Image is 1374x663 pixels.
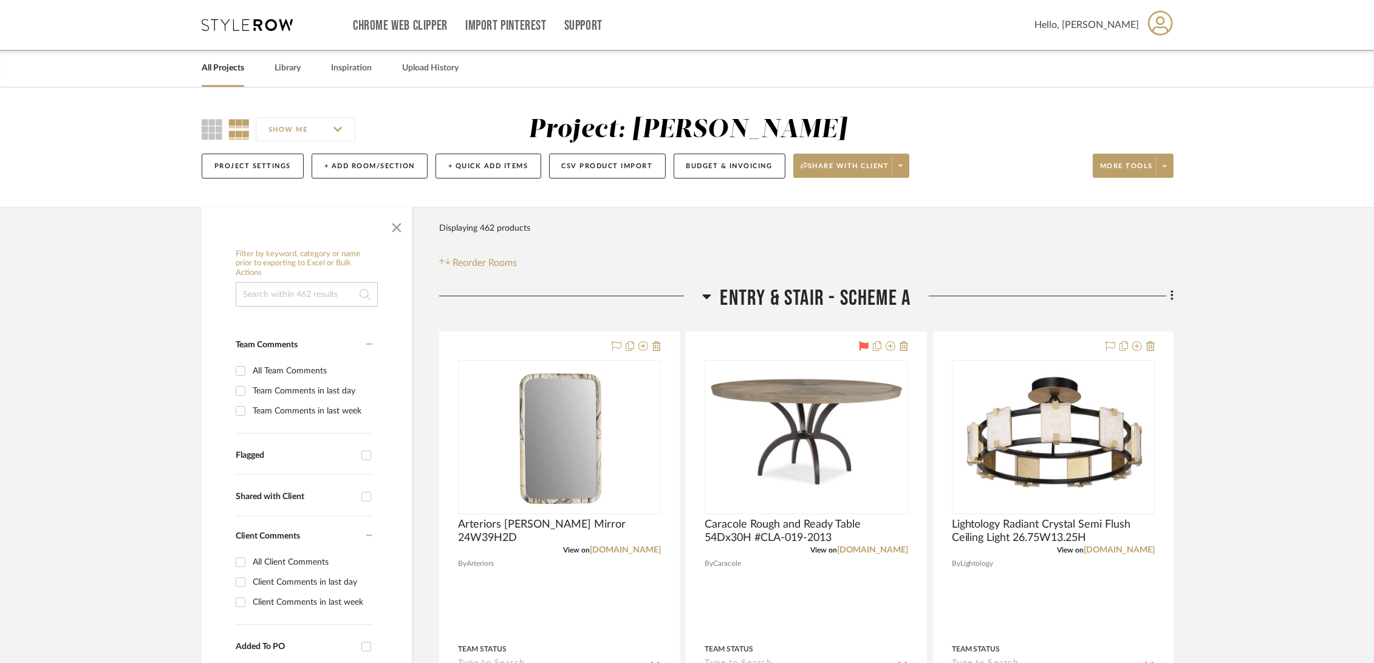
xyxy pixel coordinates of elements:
span: Arteriors [PERSON_NAME] Mirror 24W39H2D [458,518,661,545]
a: Library [275,60,301,76]
div: Displaying 462 products [439,216,530,240]
div: All Client Comments [253,552,369,572]
span: Arteriors [467,558,494,569]
button: + Add Room/Section [312,154,428,178]
span: View on [1057,546,1084,554]
a: Chrome Web Clipper [353,21,448,31]
button: Share with client [793,154,910,178]
div: Team Comments in last week [253,401,369,421]
span: Lightology [960,558,994,569]
span: Hello, [PERSON_NAME] [1034,18,1139,32]
a: Support [564,21,603,31]
input: Search within 462 results [236,282,378,307]
div: Team Status [458,644,507,654]
a: Import Pinterest [465,21,547,31]
button: More tools [1093,154,1174,178]
div: Team Status [705,644,753,654]
div: Team Comments in last day [253,381,369,401]
button: Close [385,213,409,237]
span: Entry & Stair - Scheme A [720,285,911,311]
button: CSV Product Import [549,154,666,178]
span: Team Comments [236,341,298,349]
div: Team Status [952,644,1000,654]
a: [DOMAIN_NAME] [837,546,908,554]
div: Flagged [236,450,355,461]
span: Reorder Rooms [453,256,518,270]
button: Reorder Rooms [439,256,518,270]
span: View on [810,546,837,554]
span: Client Comments [236,532,300,540]
div: Shared with Client [236,492,355,502]
span: By [458,558,467,569]
span: By [952,558,960,569]
div: Client Comments in last week [253,593,369,612]
img: Lightology Radiant Crystal Semi Flush Ceiling Light 26.75W13.25H [953,365,1154,509]
div: Added To PO [236,642,355,652]
div: Project: [PERSON_NAME] [528,117,847,143]
span: Share with client [801,161,889,180]
span: View on [563,546,590,554]
span: Caracole Rough and Ready Table 54Dx30H #CLA-019-2013 [705,518,907,545]
span: Caracole [713,558,741,569]
span: More tools [1100,161,1153,180]
div: All Team Comments [253,361,369,381]
button: + Quick Add Items [436,154,541,178]
div: Client Comments in last day [253,573,369,592]
a: Upload History [402,60,459,76]
button: Budget & Invoicing [674,154,785,178]
a: Inspiration [331,60,372,76]
span: By [705,558,713,569]
a: [DOMAIN_NAME] [590,546,661,554]
h6: Filter by keyword, category or name prior to exporting to Excel or Bulk Actions [236,250,378,278]
a: [DOMAIN_NAME] [1084,546,1155,554]
a: All Projects [202,60,244,76]
img: Arteriors Trevino Mirror 24W39H2D [484,361,635,513]
button: Project Settings [202,154,304,178]
span: Lightology Radiant Crystal Semi Flush Ceiling Light 26.75W13.25H [952,518,1155,545]
img: Caracole Rough and Ready Table 54Dx30H #CLA-019-2013 [706,375,906,500]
